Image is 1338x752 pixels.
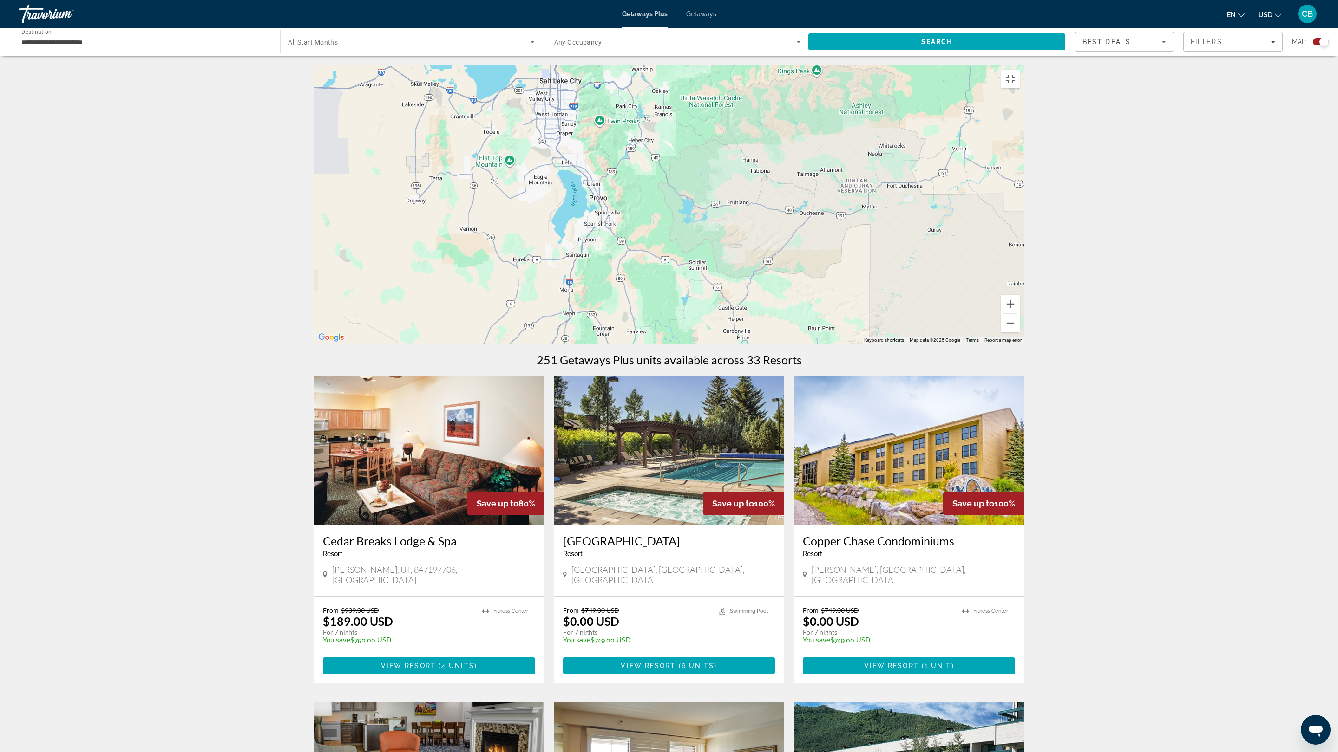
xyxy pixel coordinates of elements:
[323,657,535,674] button: View Resort(4 units)
[1302,9,1313,19] span: CB
[1295,4,1319,24] button: User Menu
[571,564,775,585] span: [GEOGRAPHIC_DATA], [GEOGRAPHIC_DATA], [GEOGRAPHIC_DATA]
[381,662,436,669] span: View Resort
[803,636,830,644] span: You save
[803,628,953,636] p: For 7 nights
[563,628,710,636] p: For 7 nights
[467,492,544,515] div: 80%
[1001,314,1020,332] button: Zoom out
[925,662,951,669] span: 1 unit
[1259,11,1272,19] span: USD
[943,492,1024,515] div: 100%
[966,337,979,343] a: Terms (opens in new tab)
[563,550,583,558] span: Resort
[563,636,590,644] span: You save
[563,606,579,614] span: From
[323,628,473,636] p: For 7 nights
[622,10,668,18] a: Getaways Plus
[730,608,768,614] span: Swimming Pool
[808,33,1065,50] button: Search
[341,606,379,614] span: $939.00 USD
[323,614,393,628] p: $189.00 USD
[910,337,960,343] span: Map data ©2025 Google
[803,657,1015,674] button: View Resort(1 unit)
[621,662,676,669] span: View Resort
[1082,38,1131,45] span: Best Deals
[316,331,347,344] img: Google
[803,550,822,558] span: Resort
[477,499,518,508] span: Save up to
[1259,8,1281,21] button: Change currency
[21,37,268,48] input: Select destination
[563,534,775,548] a: [GEOGRAPHIC_DATA]
[314,376,544,525] img: Cedar Breaks Lodge & Spa
[803,636,953,644] p: $749.00 USD
[794,376,1024,525] img: Copper Chase Condominiums
[21,28,52,35] span: Destination
[803,534,1015,548] a: Copper Chase Condominiums
[436,662,477,669] span: ( )
[288,39,338,46] span: All Start Months
[919,662,954,669] span: ( )
[323,534,535,548] a: Cedar Breaks Lodge & Spa
[703,492,784,515] div: 100%
[563,614,619,628] p: $0.00 USD
[1082,36,1166,47] mat-select: Sort by
[1301,715,1331,745] iframe: Button to launch messaging window
[323,636,350,644] span: You save
[686,10,716,18] a: Getaways
[1001,70,1020,88] button: Toggle fullscreen view
[1183,32,1283,52] button: Filters
[323,606,339,614] span: From
[554,376,785,525] img: Club Park Avenue
[712,499,754,508] span: Save up to
[1227,8,1245,21] button: Change language
[1191,38,1222,45] span: Filters
[554,39,602,46] span: Any Occupancy
[864,662,919,669] span: View Resort
[803,606,819,614] span: From
[1227,11,1236,19] span: en
[952,499,994,508] span: Save up to
[316,331,347,344] a: Open this area in Google Maps (opens a new window)
[19,2,111,26] a: Travorium
[676,662,717,669] span: ( )
[323,636,473,644] p: $750.00 USD
[1001,295,1020,313] button: Zoom in
[441,662,474,669] span: 4 units
[493,608,528,614] span: Fitness Center
[812,564,1015,585] span: [PERSON_NAME], [GEOGRAPHIC_DATA], [GEOGRAPHIC_DATA]
[984,337,1022,343] a: Report a map error
[921,38,953,45] span: Search
[1292,35,1306,48] span: Map
[864,337,904,344] button: Keyboard shortcuts
[537,353,802,367] h1: 251 Getaways Plus units available across 33 Resorts
[581,606,619,614] span: $749.00 USD
[563,636,710,644] p: $749.00 USD
[973,608,1008,614] span: Fitness Center
[563,657,775,674] button: View Resort(6 units)
[803,614,859,628] p: $0.00 USD
[821,606,859,614] span: $749.00 USD
[332,564,535,585] span: [PERSON_NAME], UT, 847197706, [GEOGRAPHIC_DATA]
[682,662,715,669] span: 6 units
[323,550,342,558] span: Resort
